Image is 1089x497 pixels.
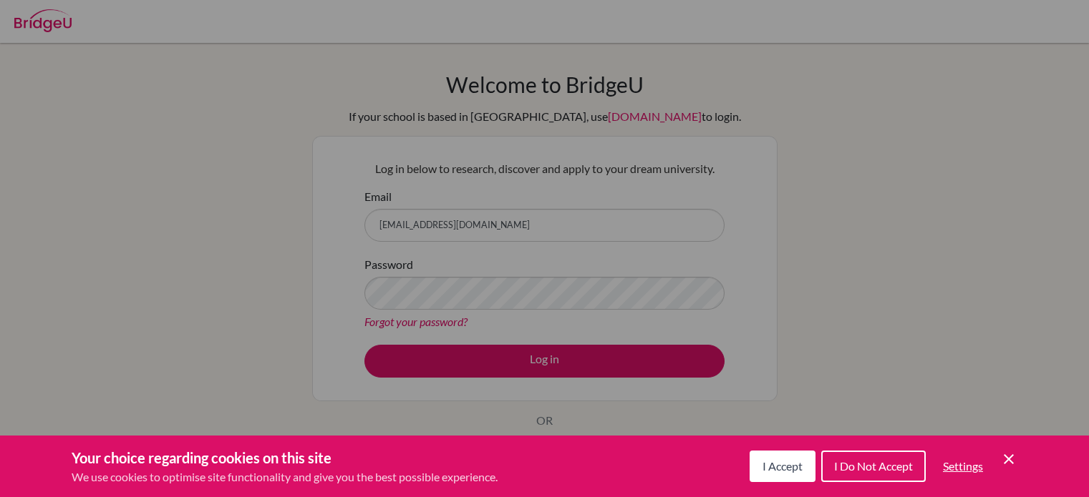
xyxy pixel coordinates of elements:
[72,447,498,468] h3: Your choice regarding cookies on this site
[943,459,983,473] span: Settings
[1000,451,1017,468] button: Save and close
[834,459,913,473] span: I Do Not Accept
[931,452,994,481] button: Settings
[763,459,803,473] span: I Accept
[750,451,815,482] button: I Accept
[72,468,498,486] p: We use cookies to optimise site functionality and give you the best possible experience.
[821,451,926,482] button: I Do Not Accept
